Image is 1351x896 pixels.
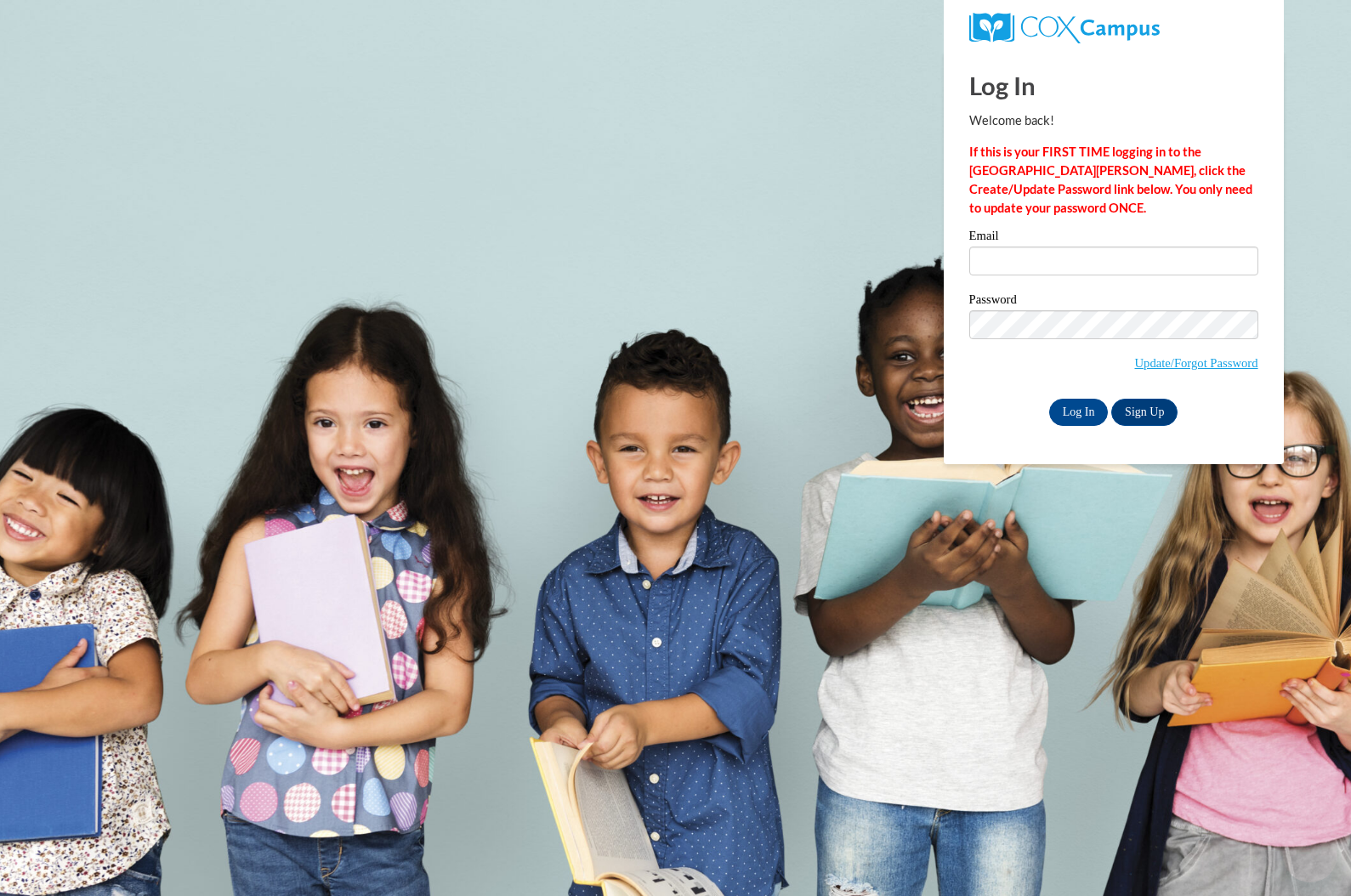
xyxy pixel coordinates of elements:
[969,13,1160,43] img: COX Campus
[969,293,1258,310] label: Password
[969,13,1258,43] a: COX Campus
[969,230,1258,247] label: Email
[969,145,1252,215] strong: If this is your FIRST TIME logging in to the [GEOGRAPHIC_DATA][PERSON_NAME], click the Create/Upd...
[969,68,1258,103] h1: Log In
[1134,356,1257,370] a: Update/Forgot Password
[1111,399,1178,426] a: Sign Up
[1283,828,1337,882] iframe: Button to launch messaging window
[969,111,1258,130] p: Welcome back!
[1049,399,1109,426] input: Log In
